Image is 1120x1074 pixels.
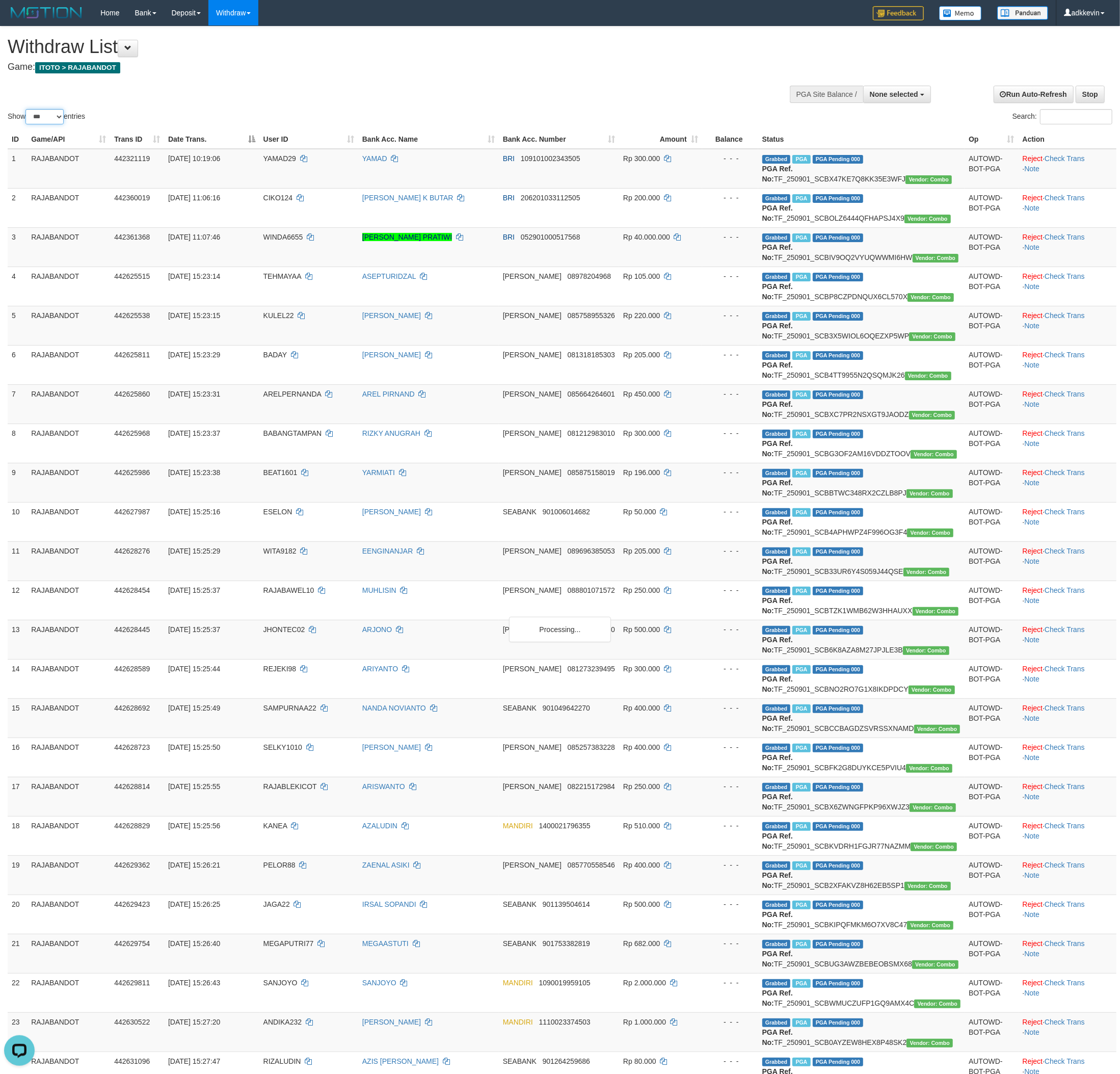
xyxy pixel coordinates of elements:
[263,272,301,280] span: TEHMAYAA
[1023,233,1043,241] a: Reject
[168,233,220,241] span: [DATE] 11:07:46
[762,439,793,458] b: PGA Ref. No:
[168,272,220,280] span: [DATE] 15:23:14
[362,939,409,948] a: MEGAASTUTI
[1024,400,1039,408] a: Note
[1024,243,1039,251] a: Note
[994,86,1074,103] a: Run Auto-Refresh
[702,130,758,149] th: Balance
[263,468,298,477] span: BEAT1601
[27,463,110,502] td: RAJABANDOT
[758,227,965,267] td: TF_250901_SCBIV9OQ2VYUQWWMI6HW
[706,350,754,360] div: - - -
[909,332,955,341] span: Vendor URL: https://secure11.1velocity.biz
[813,430,864,438] span: PGA Pending
[1045,822,1085,830] a: Check Trans
[1024,753,1039,762] a: Note
[263,154,296,163] span: YAMAD29
[762,155,791,164] span: Grabbed
[1024,322,1039,330] a: Note
[27,130,110,149] th: Game/API: activate to sort column ascending
[503,390,562,398] span: [PERSON_NAME]
[762,243,793,261] b: PGA Ref. No:
[4,4,35,35] button: Open LiveChat chat widget
[623,508,656,516] span: Rp 50.000
[1045,351,1085,359] a: Check Trans
[623,468,660,477] span: Rp 196.000
[758,384,965,424] td: TF_250901_SCBXC7PR2NSXGT9JAODZ
[1024,439,1039,448] a: Note
[762,508,791,517] span: Grabbed
[813,273,864,281] span: PGA Pending
[1045,782,1085,791] a: Check Trans
[259,130,358,149] th: User ID: activate to sort column ascending
[362,782,405,791] a: ARISWANTO
[706,389,754,399] div: - - -
[362,1018,421,1026] a: [PERSON_NAME]
[1023,468,1043,477] a: Reject
[863,86,931,103] button: None selected
[503,351,562,359] span: [PERSON_NAME]
[114,468,150,477] span: 442625986
[965,463,1018,502] td: AUTOWD-BOT-PGA
[1023,154,1043,163] a: Reject
[792,430,810,438] span: Marked by adkkusuma
[965,130,1018,149] th: Op: activate to sort column ascending
[706,271,754,281] div: - - -
[1045,429,1085,437] a: Check Trans
[813,155,864,164] span: PGA Pending
[1024,793,1039,801] a: Note
[521,194,580,202] span: Copy 206201033112505 to clipboard
[362,861,410,869] a: ZAENAL ASIKI
[1024,832,1039,840] a: Note
[907,529,953,537] span: Vendor URL: https://secure11.1velocity.biz
[362,704,426,712] a: NANDA NOVIANTO
[362,194,454,202] a: [PERSON_NAME] K BUTAR
[362,625,392,634] a: ARJONO
[362,272,416,280] a: ASEPTURIDZAL
[623,194,660,202] span: Rp 200.000
[263,390,322,398] span: ARELPERNANDA
[168,429,220,437] span: [DATE] 15:23:37
[873,6,924,20] img: Feedback.jpg
[792,351,810,360] span: Marked by adkkusuma
[27,188,110,227] td: RAJABANDOT
[792,390,810,399] span: Marked by adkkusuma
[1024,479,1039,487] a: Note
[1024,1028,1039,1036] a: Note
[114,508,150,516] span: 442627987
[1023,822,1043,830] a: Reject
[521,154,580,163] span: Copy 109101002343505 to clipboard
[543,508,590,516] span: Copy 901006014682 to clipboard
[1019,130,1116,149] th: Action
[8,306,27,345] td: 5
[623,429,660,437] span: Rp 300.000
[762,194,791,203] span: Grabbed
[1024,204,1039,212] a: Note
[568,468,615,477] span: Copy 085875158019 to clipboard
[913,254,959,263] span: Vendor URL: https://secure11.1velocity.biz
[909,411,955,420] span: Vendor URL: https://secure11.1velocity.biz
[503,154,515,163] span: BRI
[168,508,220,516] span: [DATE] 15:25:16
[965,502,1018,541] td: AUTOWD-BOT-PGA
[27,149,110,189] td: RAJABANDOT
[908,293,954,302] span: Vendor URL: https://secure11.1velocity.biz
[758,502,965,541] td: TF_250901_SCB4APHWPZ4F996OG3F4
[8,345,27,384] td: 6
[1045,154,1085,163] a: Check Trans
[1023,272,1043,280] a: Reject
[1024,518,1039,526] a: Note
[168,390,220,398] span: [DATE] 15:23:31
[758,130,965,149] th: Status
[1019,306,1116,345] td: · ·
[813,351,864,360] span: PGA Pending
[1045,861,1085,869] a: Check Trans
[503,233,515,241] span: BRI
[503,311,562,320] span: [PERSON_NAME]
[8,502,27,541] td: 10
[1024,714,1039,722] a: Note
[1023,311,1043,320] a: Reject
[762,390,791,399] span: Grabbed
[623,154,660,163] span: Rp 300.000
